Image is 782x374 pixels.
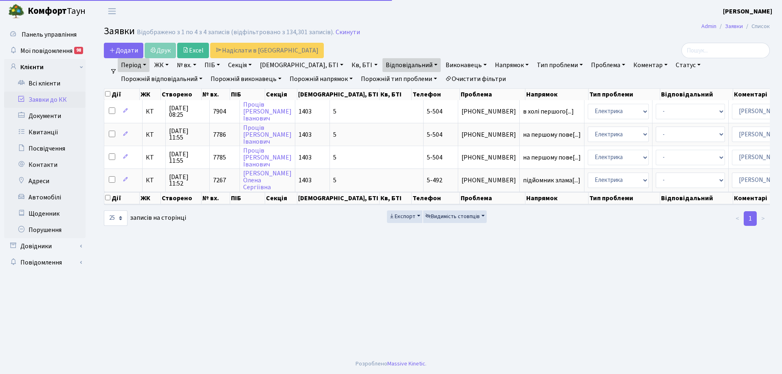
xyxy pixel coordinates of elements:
span: [PHONE_NUMBER] [461,154,516,161]
span: [PHONE_NUMBER] [461,108,516,115]
a: Заявки [725,22,743,31]
a: Очистити фільтри [442,72,509,86]
th: Відповідальний [660,192,733,204]
a: Адреси [4,173,86,189]
span: 5 [333,176,336,185]
span: 5-504 [427,153,442,162]
a: Виконавець [442,58,490,72]
b: Комфорт [28,4,67,17]
span: 1403 [299,107,312,116]
a: Порожній тип проблеми [358,72,440,86]
th: Дії [104,89,140,100]
a: Секція [225,58,255,72]
button: Видимість стовпців [423,210,487,223]
a: Посвідчення [4,140,86,157]
a: [DEMOGRAPHIC_DATA], БТІ [257,58,347,72]
a: Щоденник [4,206,86,222]
a: ЖК [151,58,172,72]
span: 7785 [213,153,226,162]
th: Секція [265,192,297,204]
th: ПІБ [230,192,266,204]
span: підйомник злама[...] [523,176,580,185]
span: 7786 [213,130,226,139]
span: [DATE] 11:55 [169,128,206,141]
nav: breadcrumb [689,18,782,35]
a: Клієнти [4,59,86,75]
span: КТ [146,154,162,161]
span: КТ [146,108,162,115]
span: 5-504 [427,107,442,116]
span: [DATE] 08:25 [169,105,206,118]
span: Таун [28,4,86,18]
a: ПІБ [201,58,223,72]
th: Проблема [460,192,525,204]
span: 5 [333,130,336,139]
th: Створено [161,89,202,100]
th: Кв, БТІ [380,192,412,204]
span: Додати [109,46,138,55]
a: Admin [701,22,716,31]
th: Дії [104,192,140,204]
a: Заявки до КК [4,92,86,108]
a: Порожній напрямок [286,72,356,86]
th: [DEMOGRAPHIC_DATA], БТІ [297,89,380,100]
th: Створено [161,192,202,204]
span: 5-504 [427,130,442,139]
a: Скинути [336,28,360,36]
a: Всі клієнти [4,75,86,92]
a: Документи [4,108,86,124]
a: [PERSON_NAME]ОленаСергіївна [243,169,292,192]
a: Проців[PERSON_NAME]Іванович [243,146,292,169]
span: Видимість стовпців [425,212,480,221]
a: Квитанції [4,124,86,140]
a: Повідомлення [4,254,86,271]
div: 98 [74,47,83,54]
th: Секція [265,89,297,100]
th: Напрямок [525,89,588,100]
span: на першому пове[...] [523,130,581,139]
th: Тип проблеми [589,89,660,100]
th: № вх. [202,89,230,100]
a: Порожній виконавець [207,72,285,86]
a: Панель управління [4,26,86,43]
a: Excel [177,43,209,58]
a: Період [118,58,149,72]
a: Проців[PERSON_NAME]Іванович [243,100,292,123]
span: КТ [146,131,162,138]
a: Проблема [588,58,628,72]
div: Розроблено . [356,359,426,368]
label: записів на сторінці [104,210,186,226]
a: Довідники [4,238,86,254]
span: 5-492 [427,176,442,185]
a: Відповідальний [382,58,441,72]
th: ПІБ [230,89,266,100]
span: [PHONE_NUMBER] [461,131,516,138]
span: 1403 [299,153,312,162]
th: Телефон [412,192,460,204]
a: Додати [104,43,143,58]
span: [DATE] 11:55 [169,151,206,164]
span: Експорт [389,212,415,221]
span: 5 [333,153,336,162]
a: № вх. [174,58,200,72]
b: [PERSON_NAME] [723,7,772,16]
th: № вх. [202,192,230,204]
select: записів на сторінці [104,210,127,226]
span: [DATE] 11:52 [169,174,206,187]
span: [PHONE_NUMBER] [461,177,516,184]
img: logo.png [8,3,24,20]
a: 1 [744,211,757,226]
a: Massive Kinetic [387,359,425,368]
span: Панель управління [22,30,77,39]
span: 7267 [213,176,226,185]
span: КТ [146,177,162,184]
span: 1403 [299,176,312,185]
th: Проблема [460,89,525,100]
span: 7904 [213,107,226,116]
a: Напрямок [492,58,532,72]
input: Пошук... [681,43,770,58]
a: Контакти [4,157,86,173]
a: Порожній відповідальний [118,72,206,86]
button: Експорт [387,210,422,223]
a: Мої повідомлення98 [4,43,86,59]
